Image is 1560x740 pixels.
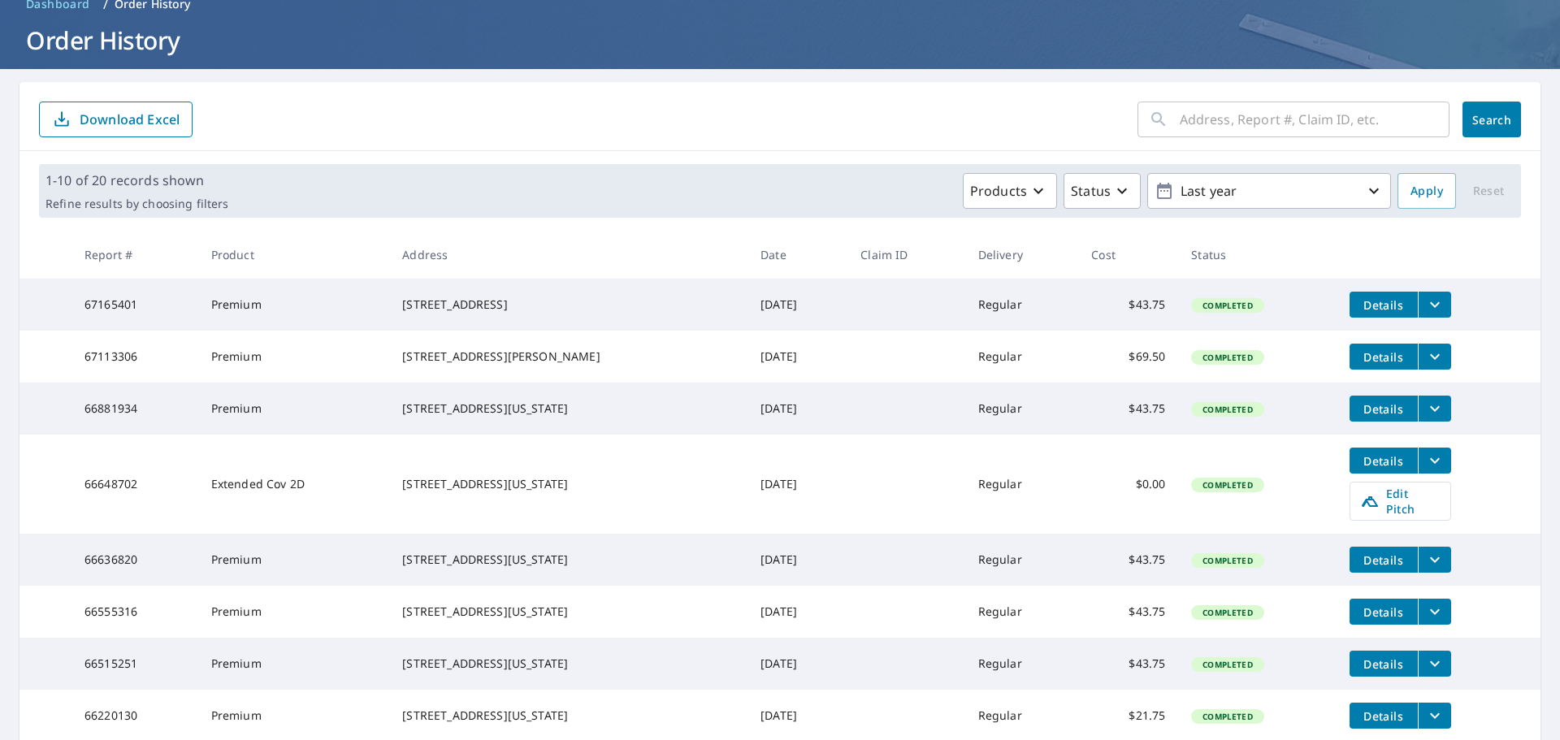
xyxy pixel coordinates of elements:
p: 1-10 of 20 records shown [45,171,228,190]
button: detailsBtn-66515251 [1350,651,1418,677]
button: detailsBtn-66555316 [1350,599,1418,625]
td: $43.75 [1078,279,1178,331]
td: Premium [198,331,390,383]
button: Apply [1397,173,1456,209]
td: $43.75 [1078,638,1178,690]
button: detailsBtn-66648702 [1350,448,1418,474]
button: detailsBtn-67113306 [1350,344,1418,370]
button: filesDropdownBtn-66881934 [1418,396,1451,422]
th: Report # [71,231,198,279]
td: Premium [198,586,390,638]
td: 67165401 [71,279,198,331]
td: Regular [965,279,1079,331]
span: Search [1475,112,1508,128]
td: Regular [965,435,1079,534]
button: filesDropdownBtn-66636820 [1418,547,1451,573]
td: Premium [198,279,390,331]
td: Extended Cov 2D [198,435,390,534]
button: filesDropdownBtn-66220130 [1418,703,1451,729]
span: Completed [1193,555,1262,566]
td: Regular [965,534,1079,586]
p: Download Excel [80,110,180,128]
button: Download Excel [39,102,193,137]
span: Completed [1193,711,1262,722]
button: Search [1462,102,1521,137]
button: Last year [1147,173,1391,209]
div: [STREET_ADDRESS] [402,296,734,313]
button: filesDropdownBtn-67165401 [1418,292,1451,318]
th: Delivery [965,231,1079,279]
td: Regular [965,383,1079,435]
td: [DATE] [747,383,847,435]
td: Premium [198,638,390,690]
button: detailsBtn-67165401 [1350,292,1418,318]
span: Edit Pitch [1360,486,1441,517]
td: [DATE] [747,279,847,331]
th: Date [747,231,847,279]
td: [DATE] [747,638,847,690]
span: Details [1359,708,1408,724]
button: detailsBtn-66220130 [1350,703,1418,729]
span: Details [1359,401,1408,417]
td: Regular [965,331,1079,383]
td: 67113306 [71,331,198,383]
td: 66648702 [71,435,198,534]
span: Details [1359,552,1408,568]
input: Address, Report #, Claim ID, etc. [1180,97,1449,142]
td: [DATE] [747,534,847,586]
p: Refine results by choosing filters [45,197,228,211]
td: Premium [198,534,390,586]
td: [DATE] [747,435,847,534]
td: 66636820 [71,534,198,586]
button: detailsBtn-66636820 [1350,547,1418,573]
td: [DATE] [747,586,847,638]
span: Completed [1193,352,1262,363]
p: Last year [1174,177,1364,206]
th: Address [389,231,747,279]
span: Details [1359,453,1408,469]
span: Details [1359,604,1408,620]
button: detailsBtn-66881934 [1350,396,1418,422]
div: [STREET_ADDRESS][US_STATE] [402,552,734,568]
span: Completed [1193,300,1262,311]
td: 66881934 [71,383,198,435]
td: $43.75 [1078,383,1178,435]
button: filesDropdownBtn-66648702 [1418,448,1451,474]
div: [STREET_ADDRESS][US_STATE] [402,476,734,492]
span: Details [1359,656,1408,672]
div: [STREET_ADDRESS][PERSON_NAME] [402,348,734,365]
span: Completed [1193,607,1262,618]
th: Claim ID [847,231,964,279]
span: Apply [1410,181,1443,201]
a: Edit Pitch [1350,482,1451,521]
th: Status [1178,231,1336,279]
td: Regular [965,586,1079,638]
td: [DATE] [747,331,847,383]
th: Cost [1078,231,1178,279]
td: $43.75 [1078,586,1178,638]
div: [STREET_ADDRESS][US_STATE] [402,656,734,672]
h1: Order History [19,24,1540,57]
div: [STREET_ADDRESS][US_STATE] [402,708,734,724]
td: 66555316 [71,586,198,638]
th: Product [198,231,390,279]
span: Details [1359,297,1408,313]
span: Completed [1193,479,1262,491]
td: 66515251 [71,638,198,690]
td: $43.75 [1078,534,1178,586]
button: filesDropdownBtn-66515251 [1418,651,1451,677]
td: $69.50 [1078,331,1178,383]
td: Regular [965,638,1079,690]
div: [STREET_ADDRESS][US_STATE] [402,400,734,417]
p: Status [1071,181,1111,201]
p: Products [970,181,1027,201]
button: filesDropdownBtn-67113306 [1418,344,1451,370]
td: Premium [198,383,390,435]
span: Details [1359,349,1408,365]
span: Completed [1193,404,1262,415]
button: Products [963,173,1057,209]
span: Completed [1193,659,1262,670]
button: Status [1064,173,1141,209]
div: [STREET_ADDRESS][US_STATE] [402,604,734,620]
button: filesDropdownBtn-66555316 [1418,599,1451,625]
